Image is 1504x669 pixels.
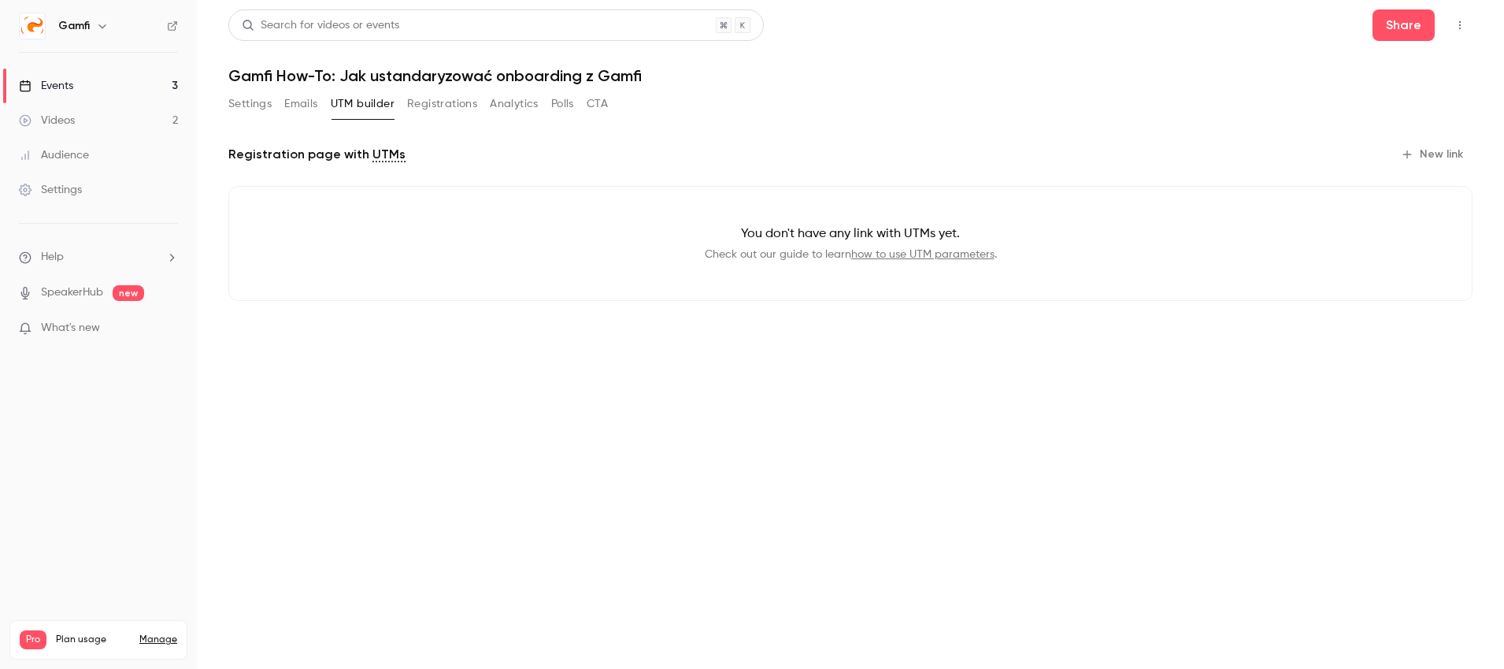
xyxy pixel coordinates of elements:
iframe: Noticeable Trigger [159,321,178,336]
p: Registration page with [228,145,406,164]
a: SpeakerHub [41,284,103,301]
button: Emails [284,91,317,117]
a: Manage [139,634,177,646]
button: Settings [228,91,272,117]
img: Gamfi [20,13,45,39]
div: Videos [19,113,75,128]
button: New link [1395,142,1473,167]
button: Share [1372,9,1435,41]
span: Help [41,249,64,266]
p: You don't have any link with UTMs yet. [254,225,1447,243]
p: Check out our guide to learn . [254,247,1447,262]
div: Events [19,78,73,94]
li: help-dropdown-opener [19,249,178,266]
div: Settings [19,182,82,198]
h1: Gamfi How-To: Jak ustandaryzować onboarding z Gamfi [228,66,1473,85]
button: Analytics [490,91,539,117]
h6: Gamfi [58,18,90,34]
button: UTM builder [331,91,395,117]
span: Pro [20,630,46,649]
div: Audience [19,147,89,163]
a: UTMs [372,145,406,164]
button: Polls [551,91,574,117]
button: CTA [587,91,608,117]
button: Registrations [407,91,477,117]
a: how to use UTM parameters [851,249,995,260]
div: Search for videos or events [242,17,399,34]
span: What's new [41,320,100,336]
span: new [113,285,144,301]
span: Plan usage [56,634,130,646]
